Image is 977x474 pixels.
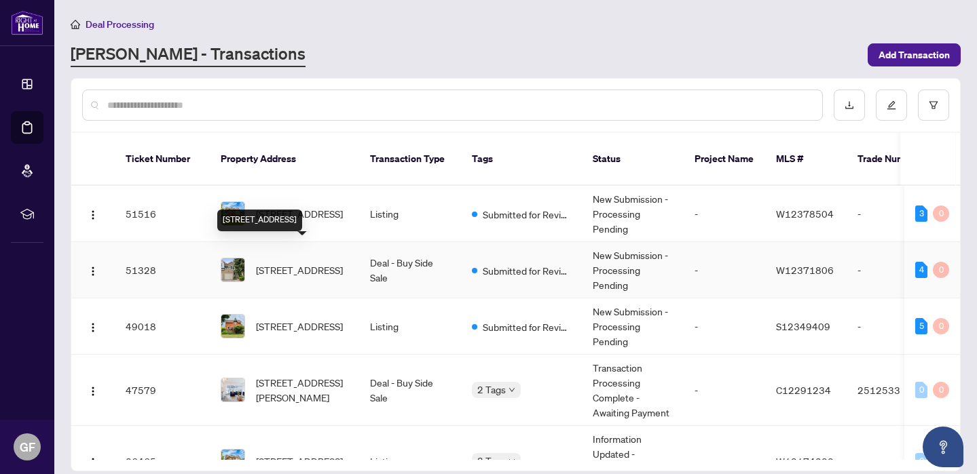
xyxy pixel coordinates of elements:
[834,90,865,121] button: download
[359,355,461,426] td: Deal - Buy Side Sale
[71,43,306,67] a: [PERSON_NAME] - Transactions
[915,262,927,278] div: 4
[82,379,104,401] button: Logo
[221,378,244,401] img: thumbnail-img
[847,298,942,355] td: -
[915,453,927,469] div: 0
[933,382,949,398] div: 0
[483,319,571,334] span: Submitted for Review
[933,205,949,222] div: 0
[684,133,765,186] th: Project Name
[115,186,210,242] td: 51516
[115,242,210,298] td: 51328
[82,450,104,472] button: Logo
[256,319,343,334] span: [STREET_ADDRESS]
[776,264,834,276] span: W12371806
[582,133,684,186] th: Status
[929,100,938,110] span: filter
[88,322,98,333] img: Logo
[776,320,830,332] span: S12349409
[915,205,927,222] div: 3
[359,133,461,186] th: Transaction Type
[359,242,461,298] td: Deal - Buy Side Sale
[256,262,343,277] span: [STREET_ADDRESS]
[256,375,348,405] span: [STREET_ADDRESS][PERSON_NAME]
[847,242,942,298] td: -
[845,100,854,110] span: download
[115,298,210,355] td: 49018
[776,455,834,467] span: W12174288
[115,133,210,186] th: Ticket Number
[221,450,244,473] img: thumbnail-img
[582,355,684,426] td: Transaction Processing Complete - Awaiting Payment
[256,454,343,469] span: [STREET_ADDRESS]
[684,186,765,242] td: -
[88,457,98,468] img: Logo
[256,206,343,221] span: [STREET_ADDRESS]
[915,382,927,398] div: 0
[221,315,244,338] img: thumbnail-img
[582,242,684,298] td: New Submission - Processing Pending
[876,90,907,121] button: edit
[210,133,359,186] th: Property Address
[684,242,765,298] td: -
[923,427,963,467] button: Open asap
[82,315,104,337] button: Logo
[82,203,104,224] button: Logo
[776,208,834,220] span: W12378504
[359,186,461,242] td: Listing
[887,100,896,110] span: edit
[509,458,515,465] span: down
[88,210,98,220] img: Logo
[82,259,104,281] button: Logo
[477,382,506,397] span: 2 Tags
[483,207,571,222] span: Submitted for Review
[221,202,244,225] img: thumbnail-img
[684,298,765,355] td: -
[20,437,35,456] span: GF
[847,186,942,242] td: -
[868,43,961,66] button: Add Transaction
[776,384,831,396] span: C12291234
[879,44,950,66] span: Add Transaction
[88,266,98,277] img: Logo
[933,262,949,278] div: 0
[483,263,571,278] span: Submitted for Review
[461,133,582,186] th: Tags
[217,210,302,231] div: [STREET_ADDRESS]
[115,355,210,426] td: 47579
[765,133,847,186] th: MLS #
[933,318,949,334] div: 0
[86,18,154,31] span: Deal Processing
[582,298,684,355] td: New Submission - Processing Pending
[359,298,461,355] td: Listing
[582,186,684,242] td: New Submission - Processing Pending
[88,386,98,397] img: Logo
[477,453,506,469] span: 2 Tags
[847,355,942,426] td: 2512533
[915,318,927,334] div: 5
[684,355,765,426] td: -
[509,387,515,393] span: down
[221,258,244,281] img: thumbnail-img
[918,90,949,121] button: filter
[71,20,80,29] span: home
[11,10,43,35] img: logo
[847,133,942,186] th: Trade Number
